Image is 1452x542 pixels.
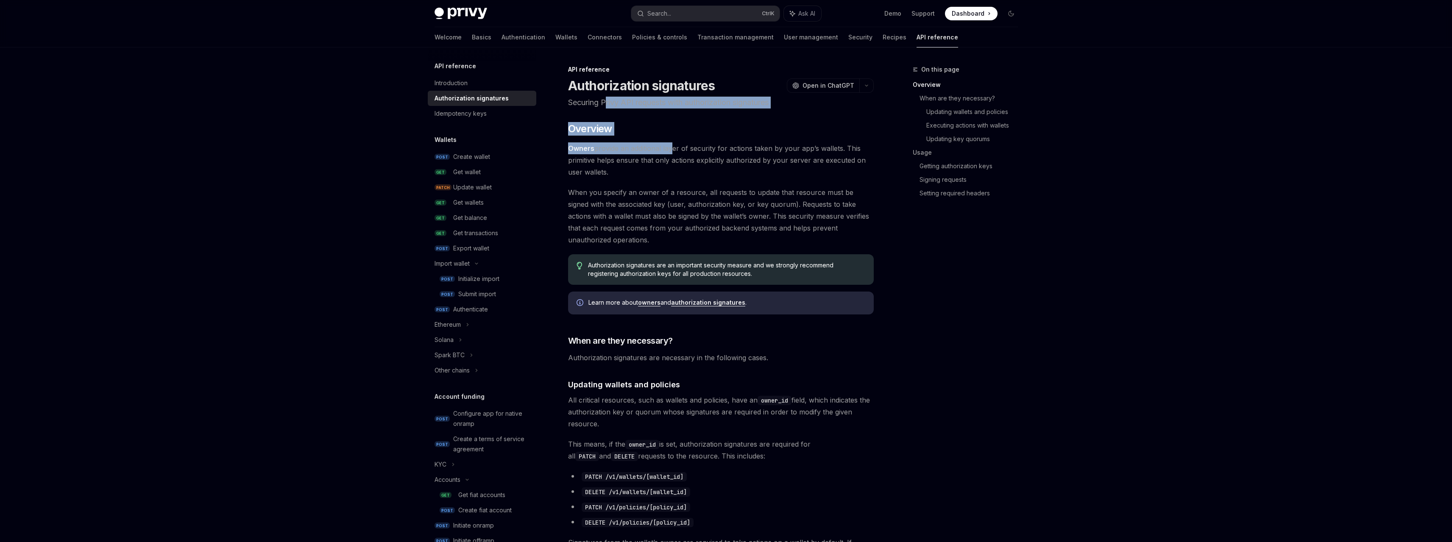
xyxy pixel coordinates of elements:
[428,75,536,91] a: Introduction
[458,490,505,500] div: Get fiat accounts
[883,27,906,47] a: Recipes
[568,78,715,93] h1: Authorization signatures
[435,230,446,236] span: GET
[952,9,984,18] span: Dashboard
[568,65,874,74] div: API reference
[453,409,531,429] div: Configure app for native onramp
[920,159,1025,173] a: Getting authorization keys
[611,452,638,461] code: DELETE
[435,245,450,252] span: POST
[787,78,859,93] button: Open in ChatGPT
[588,27,622,47] a: Connectors
[582,503,690,512] code: PATCH /v1/policies/[policy_id]
[428,286,536,302] a: POSTSubmit import
[453,228,498,238] div: Get transactions
[647,8,671,19] div: Search...
[428,271,536,286] a: POSTInitialize import
[632,27,687,47] a: Policies & controls
[884,9,901,18] a: Demo
[435,78,468,88] div: Introduction
[435,416,450,422] span: POST
[428,518,536,533] a: POSTInitiate onramp
[428,406,536,431] a: POSTConfigure app for native onramp
[435,258,470,269] div: Import wallet
[435,27,462,47] a: Welcome
[453,304,488,314] div: Authenticate
[435,108,487,119] div: Idempotency keys
[920,92,1025,105] a: When are they necessary?
[435,365,470,375] div: Other chains
[568,394,874,430] span: All critical resources, such as wallets and policies, have an field, which indicates the authoriz...
[435,8,487,19] img: dark logo
[926,105,1025,119] a: Updating wallets and policies
[568,352,874,364] span: Authorization signatures are necessary in the following cases.
[428,302,536,317] a: POSTAuthenticate
[697,27,774,47] a: Transaction management
[453,434,531,454] div: Create a terms of service agreement
[435,335,454,345] div: Solana
[758,396,791,405] code: owner_id
[428,164,536,180] a: GETGet wallet
[588,261,865,278] span: Authorization signatures are an important security measure and we strongly recommend registering ...
[428,106,536,121] a: Idempotency keys
[435,93,509,103] div: Authorization signatures
[428,195,536,210] a: GETGet wallets
[588,298,865,307] span: Learn more about and .
[917,27,958,47] a: API reference
[568,186,874,246] span: When you specify an owner of a resource, all requests to update that resource must be signed with...
[568,335,673,347] span: When are they necessary?
[435,135,457,145] h5: Wallets
[920,186,1025,200] a: Setting required headers
[453,213,487,223] div: Get balance
[458,274,499,284] div: Initialize import
[848,27,872,47] a: Security
[428,431,536,457] a: POSTCreate a terms of service agreement
[435,320,461,330] div: Ethereum
[784,27,838,47] a: User management
[803,81,854,90] span: Open in ChatGPT
[1004,7,1018,20] button: Toggle dark mode
[638,299,661,306] a: owners
[926,119,1025,132] a: Executing actions with wallets
[435,475,460,485] div: Accounts
[921,64,959,75] span: On this page
[428,91,536,106] a: Authorization signatures
[435,350,465,360] div: Spark BTC
[762,10,775,17] span: Ctrl K
[428,503,536,518] a: POSTCreate fiat account
[913,78,1025,92] a: Overview
[453,197,484,208] div: Get wallets
[472,27,491,47] a: Basics
[428,210,536,225] a: GETGet balance
[428,225,536,241] a: GETGet transactions
[453,243,489,253] div: Export wallet
[582,472,687,481] code: PATCH /v1/wallets/[wallet_id]
[631,6,780,21] button: Search...CtrlK
[440,492,451,498] span: GET
[945,7,998,20] a: Dashboard
[428,149,536,164] a: POSTCreate wallet
[913,146,1025,159] a: Usage
[582,487,690,497] code: DELETE /v1/wallets/[wallet_id]
[568,144,594,153] a: Owners
[568,122,612,136] span: Overview
[440,291,455,297] span: POST
[435,215,446,221] span: GET
[568,438,874,462] span: This means, if the is set, authorization signatures are required for all and requests to the reso...
[435,184,451,191] span: PATCH
[911,9,935,18] a: Support
[458,505,512,515] div: Create fiat account
[435,154,450,160] span: POST
[458,289,496,299] div: Submit import
[435,459,446,470] div: KYC
[428,241,536,256] a: POSTExport wallet
[435,169,446,175] span: GET
[568,142,874,178] span: provide an additional layer of security for actions taken by your app’s wallets. This primitive h...
[440,276,455,282] span: POST
[435,200,446,206] span: GET
[577,299,585,308] svg: Info
[568,379,680,390] span: Updating wallets and policies
[784,6,821,21] button: Ask AI
[502,27,545,47] a: Authentication
[555,27,577,47] a: Wallets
